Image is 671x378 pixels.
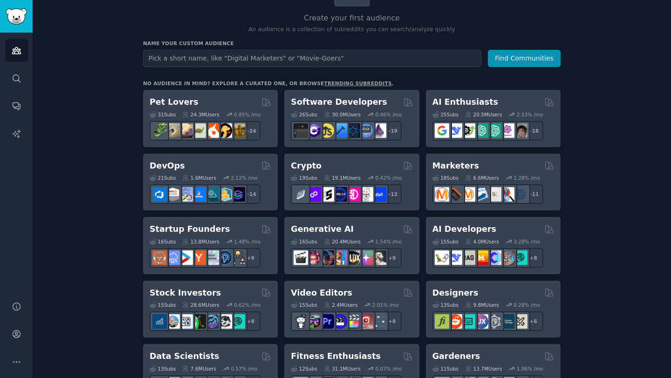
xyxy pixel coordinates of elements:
[182,365,216,372] div: 7.6M Users
[448,250,462,265] img: DeepSeek
[461,187,475,202] img: AskMarketing
[432,175,459,181] div: 18 Sub s
[150,175,176,181] div: 21 Sub s
[524,248,543,268] div: + 8
[241,184,260,204] div: + 14
[192,123,206,138] img: turtle
[333,250,347,265] img: sdforall
[182,111,219,118] div: 24.3M Users
[487,250,501,265] img: OpenSourceAI
[517,365,543,372] div: 1.06 % /mo
[465,302,499,308] div: 9.8M Users
[514,175,540,181] div: 1.28 % /mo
[376,365,402,372] div: 0.07 % /mo
[346,314,360,329] img: finalcutpro
[448,123,462,138] img: DeepSeek
[218,314,232,329] img: swingtrading
[320,123,334,138] img: learnjavascript
[432,238,459,245] div: 15 Sub s
[448,314,462,329] img: logodesign
[514,302,540,308] div: 0.28 % /mo
[182,302,219,308] div: 28.6M Users
[487,123,501,138] img: chatgpt_prompts_
[178,123,193,138] img: leopardgeckos
[500,187,514,202] img: MarketingResearch
[165,187,180,202] img: AWS_Certified_Experts
[178,314,193,329] img: Forex
[182,175,216,181] div: 1.6M Users
[372,250,386,265] img: DreamBooth
[241,121,260,141] div: + 24
[192,250,206,265] img: ycombinator
[294,187,308,202] img: ethfinance
[359,187,373,202] img: CryptoNews
[231,250,245,265] img: growmybusiness
[307,250,321,265] img: dalle2
[333,123,347,138] img: iOSProgramming
[513,187,527,202] img: OnlineMarketing
[376,111,402,118] div: 0.46 % /mo
[143,40,561,47] h3: Name your custom audience
[324,175,361,181] div: 19.1M Users
[218,187,232,202] img: aws_cdk
[432,365,459,372] div: 11 Sub s
[359,123,373,138] img: AskComputerScience
[231,123,245,138] img: dogbreed
[488,50,561,67] button: Find Communities
[165,314,180,329] img: ValueInvesting
[150,238,176,245] div: 16 Sub s
[435,250,449,265] img: LangChain
[241,248,260,268] div: + 9
[231,314,245,329] img: technicalanalysis
[234,302,260,308] div: 0.62 % /mo
[320,250,334,265] img: deepdream
[333,187,347,202] img: web3
[474,250,488,265] img: MistralAI
[372,302,399,308] div: 2.01 % /mo
[291,365,317,372] div: 12 Sub s
[152,187,167,202] img: azuredevops
[324,365,361,372] div: 31.1M Users
[218,123,232,138] img: PetAdvice
[524,311,543,331] div: + 6
[432,111,459,118] div: 25 Sub s
[165,123,180,138] img: ballpython
[143,26,561,34] p: An audience is a collection of subreddits you can search/analyze quickly
[461,123,475,138] img: AItoolsCatalog
[234,238,260,245] div: 1.48 % /mo
[376,238,402,245] div: 1.54 % /mo
[150,287,221,299] h2: Stock Investors
[324,302,358,308] div: 2.4M Users
[178,250,193,265] img: startup
[320,314,334,329] img: premiere
[178,187,193,202] img: Docker_DevOps
[307,123,321,138] img: csharp
[6,8,27,25] img: GummySearch logo
[513,123,527,138] img: ArtificalIntelligence
[514,238,540,245] div: 3.28 % /mo
[143,50,481,67] input: Pick a short name, like "Digital Marketers" or "Movie-Goers"
[435,123,449,138] img: GoogleGeminiAI
[382,248,402,268] div: + 9
[294,314,308,329] img: gopro
[435,314,449,329] img: typography
[465,365,502,372] div: 13.7M Users
[465,175,499,181] div: 6.6M Users
[376,175,402,181] div: 0.42 % /mo
[324,238,361,245] div: 20.4M Users
[432,302,459,308] div: 13 Sub s
[487,187,501,202] img: googleads
[143,80,394,87] div: No audience in mind? Explore a curated one, or browse .
[432,287,479,299] h2: Designers
[500,123,514,138] img: OpenAIDev
[150,223,230,235] h2: Startup Founders
[307,314,321,329] img: editors
[291,351,381,362] h2: Fitness Enthusiasts
[231,187,245,202] img: PlatformEngineers
[359,250,373,265] img: starryai
[291,238,317,245] div: 16 Sub s
[372,187,386,202] img: defi_
[291,111,317,118] div: 26 Sub s
[513,314,527,329] img: UX_Design
[291,96,387,108] h2: Software Developers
